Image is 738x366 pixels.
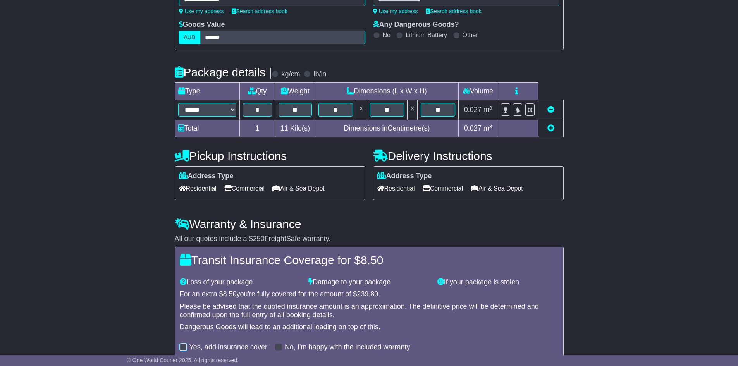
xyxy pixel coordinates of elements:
a: Search address book [426,8,482,14]
label: Lithium Battery [406,31,447,39]
div: For an extra $ you're fully covered for the amount of $ . [180,290,559,299]
span: Air & Sea Depot [272,182,325,194]
h4: Pickup Instructions [175,149,365,162]
td: Dimensions (L x W x H) [315,83,459,100]
span: 11 [280,124,288,132]
h4: Package details | [175,66,272,79]
div: Dangerous Goods will lead to an additional loading on top of this. [180,323,559,332]
div: If your package is stolen [434,278,563,287]
span: 0.027 [464,106,482,113]
span: 8.50 [223,290,237,298]
span: © One World Courier 2025. All rights reserved. [127,357,239,363]
sup: 3 [489,124,492,129]
div: Loss of your package [176,278,305,287]
label: Address Type [179,172,234,180]
label: AUD [179,31,201,44]
h4: Delivery Instructions [373,149,564,162]
div: Damage to your package [304,278,434,287]
span: m [483,124,492,132]
span: m [483,106,492,113]
td: Type [175,83,239,100]
label: Other [463,31,478,39]
sup: 3 [489,105,492,111]
span: 250 [253,235,265,242]
a: Add new item [547,124,554,132]
span: Residential [377,182,415,194]
a: Use my address [373,8,418,14]
label: No [383,31,391,39]
span: 239.80 [357,290,378,298]
label: Goods Value [179,21,225,29]
span: 8.50 [361,254,383,266]
a: Use my address [179,8,224,14]
h4: Transit Insurance Coverage for $ [180,254,559,266]
span: Air & Sea Depot [471,182,523,194]
span: Residential [179,182,217,194]
span: Commercial [224,182,265,194]
label: lb/in [313,70,326,79]
label: Yes, add insurance cover [189,343,267,352]
span: 0.027 [464,124,482,132]
td: 1 [239,120,275,137]
label: No, I'm happy with the included warranty [285,343,410,352]
span: Commercial [423,182,463,194]
td: Dimensions in Centimetre(s) [315,120,459,137]
td: Weight [275,83,315,100]
td: Qty [239,83,275,100]
td: x [408,100,418,120]
a: Remove this item [547,106,554,113]
td: Volume [459,83,497,100]
div: Please be advised that the quoted insurance amount is an approximation. The definitive price will... [180,302,559,319]
label: Any Dangerous Goods? [373,21,459,29]
h4: Warranty & Insurance [175,218,564,230]
label: kg/cm [281,70,300,79]
div: All our quotes include a $ FreightSafe warranty. [175,235,564,243]
label: Address Type [377,172,432,180]
td: Total [175,120,239,137]
td: Kilo(s) [275,120,315,137]
a: Search address book [232,8,287,14]
td: x [356,100,366,120]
